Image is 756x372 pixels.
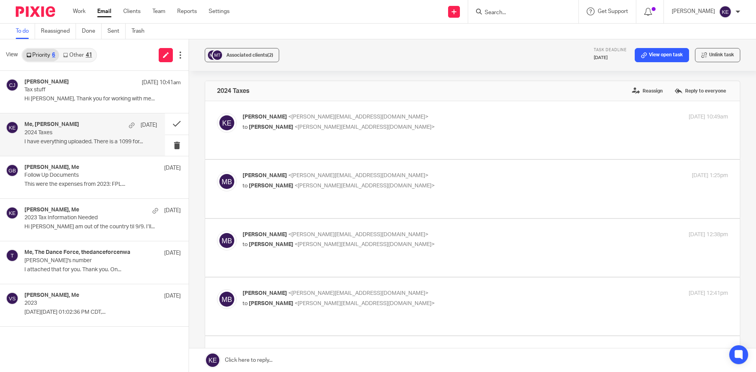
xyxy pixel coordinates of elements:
[249,301,293,306] span: [PERSON_NAME]
[24,257,150,264] p: [PERSON_NAME]'s number
[205,48,279,62] button: Associated clients(2)
[6,121,19,134] img: svg%3E
[243,183,248,189] span: to
[719,6,732,18] img: svg%3E
[132,24,150,39] a: Trash
[217,231,237,250] img: svg%3E
[24,215,150,221] p: 2023 Tax Information Needed
[295,242,435,247] span: <[PERSON_NAME][EMAIL_ADDRESS][DOMAIN_NAME]>
[24,224,181,230] p: Hi [PERSON_NAME] am out of the country til 9/9. I’ll...
[164,249,181,257] p: [DATE]
[207,49,219,61] img: svg%3E
[249,124,293,130] span: [PERSON_NAME]
[288,232,428,237] span: <[PERSON_NAME][EMAIL_ADDRESS][DOMAIN_NAME]>
[59,49,96,61] a: Other41
[635,48,689,62] a: View open task
[123,7,141,15] a: Clients
[6,51,18,59] span: View
[6,164,19,177] img: svg%3E
[24,292,79,299] h4: [PERSON_NAME], Me
[107,24,126,39] a: Sent
[673,85,728,97] label: Reply to everyone
[86,52,92,58] div: 41
[97,7,111,15] a: Email
[484,9,555,17] input: Search
[24,87,150,93] p: Tax stuff
[598,9,628,14] span: Get Support
[295,301,435,306] span: <[PERSON_NAME][EMAIL_ADDRESS][DOMAIN_NAME]>
[695,48,740,62] button: Unlink task
[24,249,130,256] h4: Me, The Dance Force, thedanceforcenwa
[24,309,181,316] p: [DATE][DATE] 01:02:36 PM CDT,...
[692,172,728,180] p: [DATE] 1:25pm
[267,53,273,57] span: (2)
[211,49,223,61] img: svg%3E
[217,87,250,95] h4: 2024 Taxes
[24,139,157,145] p: I have everything uploaded. There is a 1099 for...
[16,6,55,17] img: Pixie
[24,267,181,273] p: I attached that for you. Thank you. On...
[226,53,273,57] span: Associated clients
[630,85,665,97] label: Reassign
[672,7,715,15] p: [PERSON_NAME]
[295,183,435,189] span: <[PERSON_NAME][EMAIL_ADDRESS][DOMAIN_NAME]>
[243,242,248,247] span: to
[6,207,19,219] img: svg%3E
[24,164,79,171] h4: [PERSON_NAME], Me
[243,291,287,296] span: [PERSON_NAME]
[217,172,237,191] img: svg%3E
[594,48,627,52] span: Task deadline
[288,173,428,178] span: <[PERSON_NAME][EMAIL_ADDRESS][DOMAIN_NAME]>
[24,300,150,307] p: 2023
[24,181,181,188] p: This were the expenses from 2023: FPL...
[164,164,181,172] p: [DATE]
[6,79,19,91] img: svg%3E
[24,121,79,128] h4: Me, [PERSON_NAME]
[141,121,157,129] p: [DATE]
[24,207,79,213] h4: [PERSON_NAME], Me
[142,79,181,87] p: [DATE] 10:41am
[594,55,627,61] p: [DATE]
[6,292,19,305] img: svg%3E
[41,24,76,39] a: Reassigned
[217,289,237,309] img: svg%3E
[209,7,230,15] a: Settings
[164,292,181,300] p: [DATE]
[249,242,293,247] span: [PERSON_NAME]
[689,231,728,239] p: [DATE] 12:38pm
[295,124,435,130] span: <[PERSON_NAME][EMAIL_ADDRESS][DOMAIN_NAME]>
[24,96,181,102] p: Hi [PERSON_NAME], Thank you for working with me...
[152,7,165,15] a: Team
[243,301,248,306] span: to
[177,7,197,15] a: Reports
[288,114,428,120] span: <[PERSON_NAME][EMAIL_ADDRESS][DOMAIN_NAME]>
[52,52,55,58] div: 6
[164,207,181,215] p: [DATE]
[24,130,131,136] p: 2024 Taxes
[6,249,19,262] img: svg%3E
[243,114,287,120] span: [PERSON_NAME]
[22,49,59,61] a: Priority6
[689,289,728,298] p: [DATE] 12:41pm
[243,232,287,237] span: [PERSON_NAME]
[24,79,69,85] h4: [PERSON_NAME]
[243,173,287,178] span: [PERSON_NAME]
[249,183,293,189] span: [PERSON_NAME]
[243,124,248,130] span: to
[217,113,237,133] img: svg%3E
[82,24,102,39] a: Done
[24,172,150,179] p: Follow Up Documents
[689,113,728,121] p: [DATE] 10:49am
[16,24,35,39] a: To do
[288,291,428,296] span: <[PERSON_NAME][EMAIL_ADDRESS][DOMAIN_NAME]>
[73,7,85,15] a: Work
